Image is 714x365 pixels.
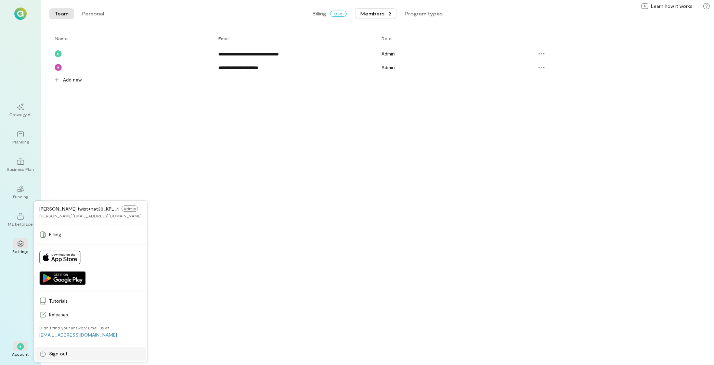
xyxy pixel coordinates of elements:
a: Tutorials [35,294,146,308]
a: Planning [8,125,33,150]
span: Admin [381,51,395,56]
div: *Account [8,338,33,362]
div: Members · 2 [360,10,391,17]
span: Admin [381,64,395,70]
span: Releases [49,311,142,318]
span: Name [55,36,68,41]
div: Toggle SortBy [55,36,218,41]
div: Settings [13,249,29,254]
span: Due [330,11,347,17]
a: Business Plan [8,153,33,177]
a: Growegy AI [8,98,33,123]
a: Settings [8,235,33,260]
span: Email [218,36,230,41]
a: [EMAIL_ADDRESS][DOMAIN_NAME] [39,332,117,338]
button: Program types [399,8,448,19]
a: Billing [35,228,146,241]
button: Personal [77,8,109,19]
span: [PERSON_NAME].twist+net30_KPL_1 [39,206,119,212]
a: Releases [35,308,146,322]
span: Sign out [49,350,142,357]
span: Billing [312,10,326,17]
div: Didn’t find your answer? Email us at [39,325,109,330]
a: Marketplace [8,207,33,232]
div: Toggle SortBy [218,36,382,41]
span: Tutorials [49,298,142,304]
button: BillingDue [307,8,352,19]
span: Learn how it works [651,3,692,10]
div: Planning [12,139,29,144]
img: Download on App Store [39,251,80,264]
img: Get it on Google Play [39,271,86,285]
span: Role [381,36,392,41]
div: Growegy AI [10,112,32,117]
button: Members · 2 [355,8,397,19]
div: [PERSON_NAME][EMAIL_ADDRESS][DOMAIN_NAME] [39,213,142,218]
div: Business Plan [7,166,34,172]
span: Add new [63,76,82,83]
button: Team [49,8,74,19]
a: Sign out [35,347,146,361]
span: Billing [49,231,142,238]
span: Admin [121,205,138,212]
div: Account [12,351,29,357]
a: Funding [8,180,33,205]
div: Funding [13,194,28,199]
div: Marketplace [8,221,33,227]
